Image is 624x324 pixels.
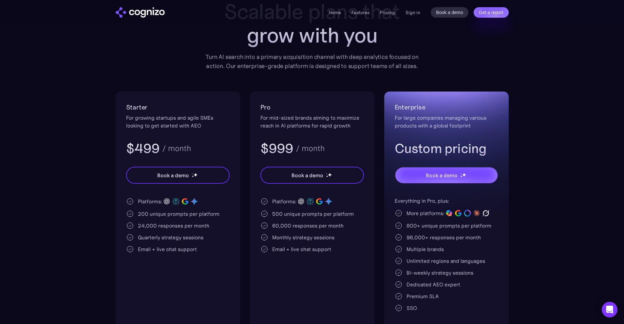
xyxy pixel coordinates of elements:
div: More platforms: [407,209,444,217]
div: Email + live chat support [272,245,331,253]
h3: $999 [260,140,293,157]
h3: $499 [126,140,160,157]
div: Email + live chat support [138,245,197,253]
h2: Starter [126,102,230,112]
img: star [460,175,463,178]
img: star [192,175,194,178]
a: Features [351,9,369,15]
a: Pricing [380,9,395,15]
div: 200 unique prompts per platform [138,210,219,218]
a: home [116,7,165,18]
img: star [462,173,466,177]
img: star [460,173,461,174]
div: Unlimited regions and languages [407,257,485,265]
div: Premium SLA [407,292,439,300]
a: Get a report [474,7,509,18]
div: Monthly strategy sessions [272,233,334,241]
div: Turn AI search into a primary acquisition channel with deep analytics focused on action. Our ente... [201,52,424,71]
a: Book a demo [431,7,468,18]
div: / month [162,145,191,152]
a: Book a demostarstarstar [260,167,364,184]
div: 96,000+ responses per month [407,233,481,241]
div: 60,000 responses per month [272,222,344,230]
div: 500 unique prompts per platform [272,210,354,218]
div: Everything in Pro, plus: [395,197,498,205]
div: Platforms: [272,197,296,205]
img: star [193,173,198,177]
div: 24,000 responses per month [138,222,209,230]
div: Book a demo [292,171,323,179]
h2: Pro [260,102,364,112]
div: Bi-weekly strategy sessions [407,269,473,277]
div: Quarterly strategy sessions [138,233,203,241]
div: Open Intercom Messenger [602,302,617,317]
div: For mid-sized brands aiming to maximize reach in AI platforms for rapid growth [260,114,364,129]
img: star [326,173,327,174]
a: Book a demostarstarstar [395,167,498,184]
div: Dedicated AEO expert [407,281,460,288]
img: star [326,175,328,178]
div: For growing startups and agile SMEs looking to get started with AEO [126,114,230,129]
h3: Custom pricing [395,140,498,157]
img: cognizo logo [116,7,165,18]
a: Sign in [406,9,420,16]
div: Book a demo [157,171,189,179]
div: Platforms: [138,197,162,205]
div: Book a demo [426,171,457,179]
img: star [328,173,332,177]
h2: Enterprise [395,102,498,112]
div: 800+ unique prompts per platform [407,222,491,230]
div: SSO [407,304,417,312]
div: / month [296,145,325,152]
div: For large companies managing various products with a global footprint [395,114,498,129]
a: Home [329,9,341,15]
a: Book a demostarstarstar [126,167,230,184]
img: star [192,173,193,174]
div: Multiple brands [407,245,444,253]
